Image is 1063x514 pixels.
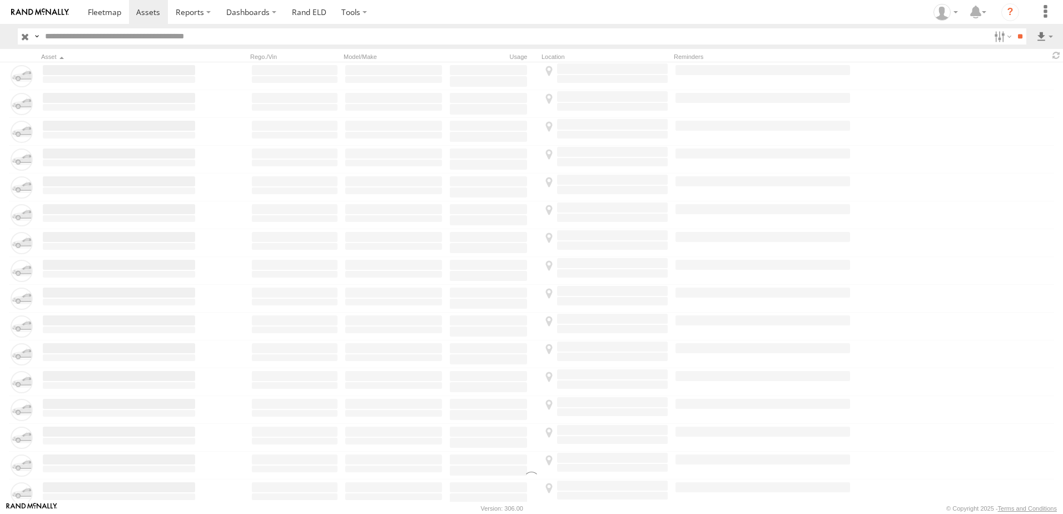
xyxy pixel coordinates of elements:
[481,505,523,512] div: Version: 306.00
[998,505,1057,512] a: Terms and Conditions
[1001,3,1019,21] i: ?
[542,53,669,61] div: Location
[448,53,537,61] div: Usage
[41,53,197,61] div: Click to Sort
[674,53,852,61] div: Reminders
[32,28,41,45] label: Search Query
[930,4,962,21] div: Tim Zylstra
[1035,28,1054,45] label: Export results as...
[11,8,69,16] img: rand-logo.svg
[1050,50,1063,61] span: Refresh
[250,53,339,61] div: Rego./Vin
[946,505,1057,512] div: © Copyright 2025 -
[990,28,1014,45] label: Search Filter Options
[344,53,444,61] div: Model/Make
[6,503,57,514] a: Visit our Website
